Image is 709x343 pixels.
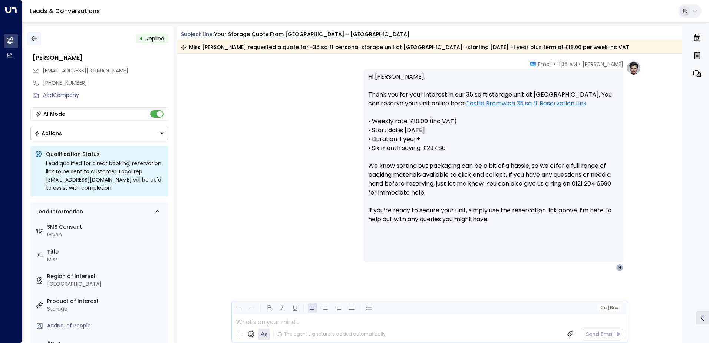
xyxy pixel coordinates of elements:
div: [PHONE_NUMBER] [43,79,168,87]
a: Leads & Conversations [30,7,100,15]
span: nicandgin@gmail.com [43,67,128,75]
div: AddCompany [43,91,168,99]
div: Storage [47,305,165,313]
button: Actions [30,127,168,140]
div: Lead Information [34,208,83,216]
img: profile-logo.png [626,61,641,75]
div: Your storage quote from [GEOGRAPHIC_DATA] - [GEOGRAPHIC_DATA] [214,30,410,38]
div: AddNo. of People [47,322,165,330]
label: Product of Interest [47,297,165,305]
div: Given [47,231,165,239]
span: Cc Bcc [600,305,618,310]
div: Button group with a nested menu [30,127,168,140]
span: Email [538,61,552,68]
span: [EMAIL_ADDRESS][DOMAIN_NAME] [43,67,128,74]
label: Title [47,248,165,256]
p: Hi [PERSON_NAME], Thank you for your interest in our 35 sq ft storage unit at [GEOGRAPHIC_DATA]. ... [368,72,619,233]
div: The agent signature is added automatically [277,331,386,337]
p: Qualification Status [46,150,164,158]
a: Castle Bromwich 35 sq ft Reservation Link [465,99,587,108]
button: Cc|Bcc [597,304,621,311]
span: 11:36 AM [557,61,577,68]
div: Lead qualified for direct booking; reservation link to be sent to customer. Local rep [EMAIL_ADDR... [46,159,164,192]
span: [PERSON_NAME] [583,61,623,68]
div: AI Mode [43,110,65,118]
div: • [139,32,143,45]
span: • [579,61,581,68]
span: | [607,305,609,310]
label: Region of Interest [47,272,165,280]
div: [GEOGRAPHIC_DATA] [47,280,165,288]
span: • [554,61,555,68]
div: Miss [PERSON_NAME] requested a quote for -35 sq ft personal storage unit at [GEOGRAPHIC_DATA] -st... [181,43,629,51]
div: [PERSON_NAME] [33,53,168,62]
div: Miss [47,256,165,264]
button: Redo [247,303,256,313]
button: Undo [234,303,243,313]
span: Subject Line: [181,30,214,38]
div: Actions [34,130,62,137]
span: Replied [146,35,164,42]
label: SMS Consent [47,223,165,231]
div: N [616,264,623,271]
